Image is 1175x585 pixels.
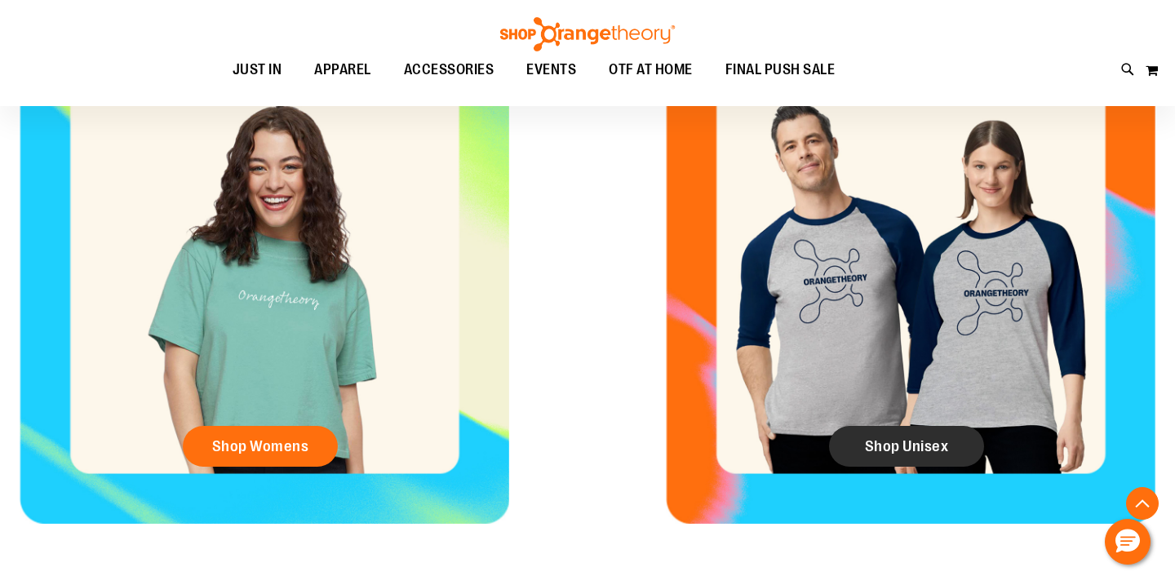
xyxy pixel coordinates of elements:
a: APPAREL [298,51,388,89]
button: Back To Top [1126,487,1159,520]
span: APPAREL [314,51,371,88]
a: Shop Unisex [829,426,984,467]
a: ACCESSORIES [388,51,511,89]
span: FINAL PUSH SALE [725,51,836,88]
span: Shop Womens [212,437,309,455]
span: ACCESSORIES [404,51,494,88]
button: Hello, have a question? Let’s chat. [1105,519,1151,565]
a: JUST IN [216,51,299,89]
a: Shop Womens [183,426,338,467]
a: EVENTS [510,51,592,89]
span: Shop Unisex [865,437,949,455]
img: Shop Orangetheory [498,17,677,51]
span: EVENTS [526,51,576,88]
a: OTF AT HOME [592,51,709,89]
span: JUST IN [233,51,282,88]
a: FINAL PUSH SALE [709,51,852,89]
span: OTF AT HOME [609,51,693,88]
